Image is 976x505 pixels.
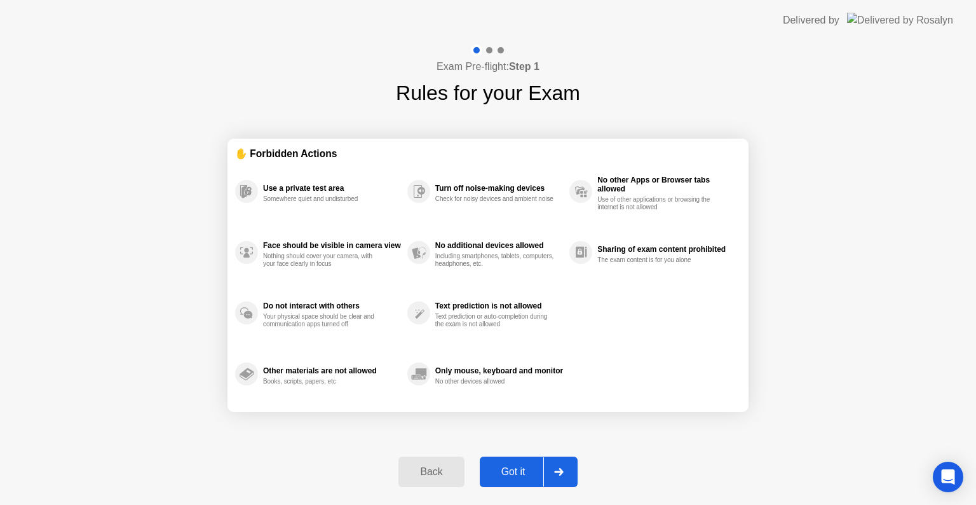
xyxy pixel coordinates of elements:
[235,146,741,161] div: ✋ Forbidden Actions
[597,176,735,193] div: No other Apps or Browser tabs allowed
[435,313,555,328] div: Text prediction or auto-completion during the exam is not allowed
[783,13,839,28] div: Delivered by
[263,184,401,193] div: Use a private test area
[402,466,460,478] div: Back
[435,301,563,310] div: Text prediction is not allowed
[933,462,963,492] div: Open Intercom Messenger
[480,457,578,487] button: Got it
[398,457,464,487] button: Back
[597,196,717,211] div: Use of other applications or browsing the internet is not allowed
[263,301,401,310] div: Do not interact with others
[263,195,383,203] div: Somewhere quiet and undisturbed
[263,241,401,250] div: Face should be visible in camera view
[597,245,735,254] div: Sharing of exam content prohibited
[263,378,383,385] div: Books, scripts, papers, etc
[435,241,563,250] div: No additional devices allowed
[435,195,555,203] div: Check for noisy devices and ambient noise
[484,466,543,478] div: Got it
[435,378,555,385] div: No other devices allowed
[435,253,555,268] div: Including smartphones, tablets, computers, headphones, etc.
[435,366,563,375] div: Only mouse, keyboard and monitor
[597,256,717,264] div: The exam content is for you alone
[847,13,953,27] img: Delivered by Rosalyn
[509,61,539,72] b: Step 1
[263,253,383,268] div: Nothing should cover your camera, with your face clearly in focus
[435,184,563,193] div: Turn off noise-making devices
[263,313,383,328] div: Your physical space should be clear and communication apps turned off
[263,366,401,375] div: Other materials are not allowed
[437,59,539,74] h4: Exam Pre-flight:
[396,78,580,108] h1: Rules for your Exam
